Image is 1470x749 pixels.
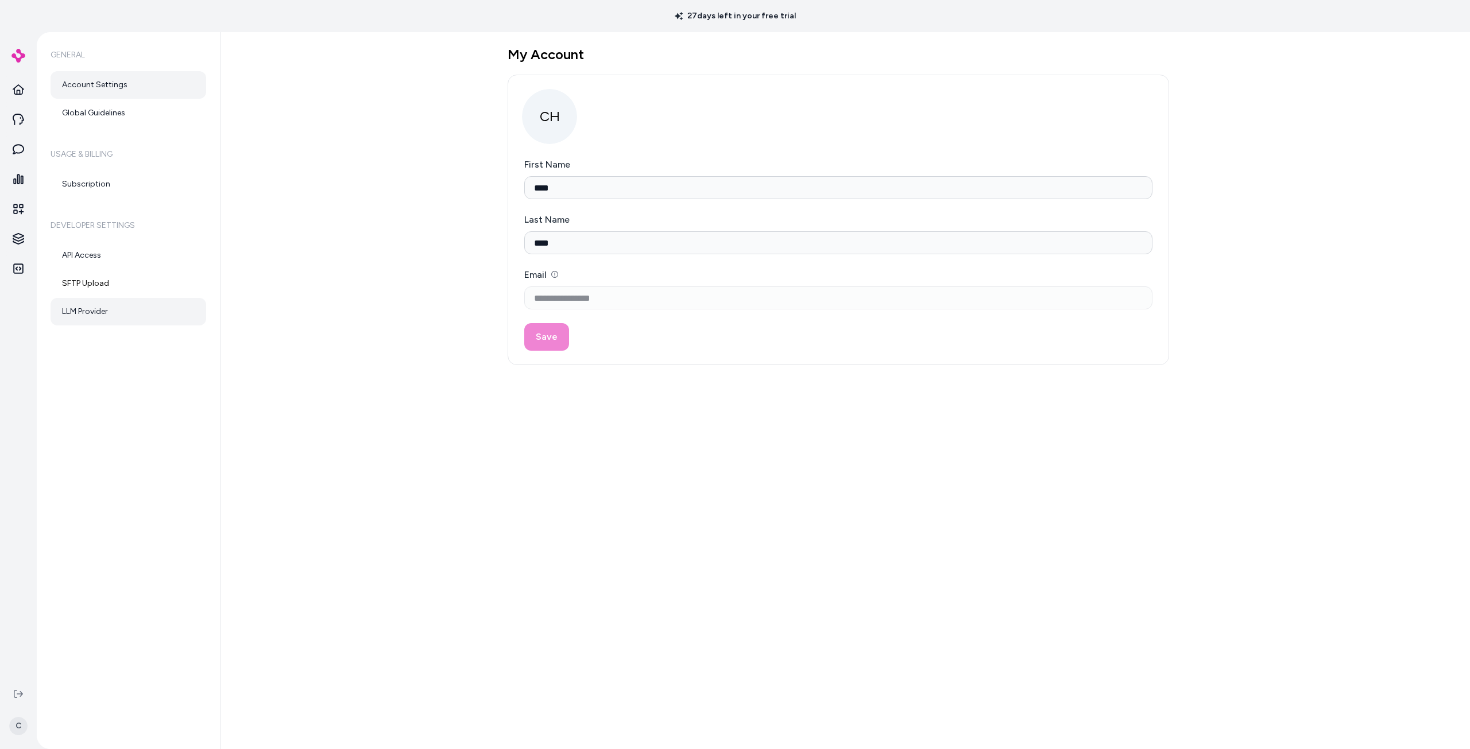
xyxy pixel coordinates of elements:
[524,214,570,225] label: Last Name
[508,46,1169,63] h1: My Account
[7,708,30,744] button: C
[524,269,558,280] label: Email
[51,99,206,127] a: Global Guidelines
[51,242,206,269] a: API Access
[524,159,570,170] label: First Name
[51,39,206,71] h6: General
[668,10,803,22] p: 27 days left in your free trial
[51,170,206,198] a: Subscription
[51,71,206,99] a: Account Settings
[51,138,206,170] h6: Usage & Billing
[9,717,28,735] span: C
[51,209,206,242] h6: Developer Settings
[522,89,577,144] span: CH
[51,298,206,325] a: LLM Provider
[551,271,558,278] button: Email
[51,270,206,297] a: SFTP Upload
[11,49,25,63] img: alby Logo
